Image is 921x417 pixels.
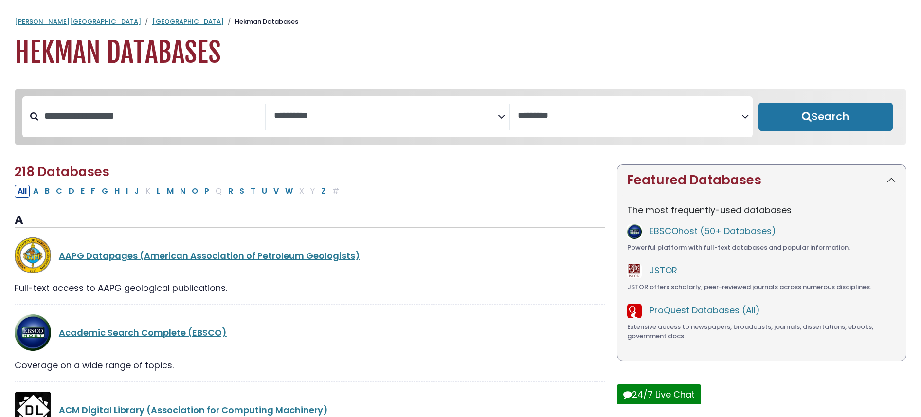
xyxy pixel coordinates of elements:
button: Filter Results D [66,185,77,198]
button: Filter Results H [111,185,123,198]
div: Extensive access to newspapers, broadcasts, journals, dissertations, ebooks, government docs. [627,322,896,341]
button: Filter Results V [271,185,282,198]
button: Filter Results S [236,185,247,198]
button: Filter Results Z [318,185,329,198]
button: Filter Results P [201,185,212,198]
a: JSTOR [650,264,677,276]
div: Coverage on a wide range of topics. [15,359,605,372]
a: Academic Search Complete (EBSCO) [59,326,227,339]
a: [PERSON_NAME][GEOGRAPHIC_DATA] [15,17,141,26]
button: Filter Results U [259,185,270,198]
button: Filter Results L [154,185,163,198]
button: Featured Databases [617,165,906,196]
textarea: Search [518,111,741,121]
a: ProQuest Databases (All) [650,304,760,316]
button: Filter Results A [30,185,41,198]
button: Filter Results C [53,185,65,198]
a: EBSCOhost (50+ Databases) [650,225,776,237]
button: Filter Results M [164,185,177,198]
input: Search database by title or keyword [38,108,265,124]
h3: A [15,213,605,228]
button: Filter Results T [248,185,258,198]
a: [GEOGRAPHIC_DATA] [152,17,224,26]
button: Filter Results E [78,185,88,198]
nav: breadcrumb [15,17,906,27]
div: Full-text access to AAPG geological publications. [15,281,605,294]
div: Powerful platform with full-text databases and popular information. [627,243,896,253]
button: Filter Results O [189,185,201,198]
a: AAPG Datapages (American Association of Petroleum Geologists) [59,250,360,262]
a: ACM Digital Library (Association for Computing Machinery) [59,404,328,416]
li: Hekman Databases [224,17,298,27]
p: The most frequently-used databases [627,203,896,217]
button: Filter Results N [177,185,188,198]
button: Filter Results I [123,185,131,198]
button: Filter Results J [131,185,142,198]
button: Submit for Search Results [758,103,893,131]
button: Filter Results F [88,185,98,198]
nav: Search filters [15,89,906,145]
span: 218 Databases [15,163,109,181]
button: Filter Results R [225,185,236,198]
button: Filter Results B [42,185,53,198]
button: Filter Results W [282,185,296,198]
div: JSTOR offers scholarly, peer-reviewed journals across numerous disciplines. [627,282,896,292]
button: Filter Results G [99,185,111,198]
div: Alpha-list to filter by first letter of database name [15,184,343,197]
button: 24/7 Live Chat [617,384,701,404]
textarea: Search [274,111,498,121]
h1: Hekman Databases [15,36,906,69]
button: All [15,185,30,198]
